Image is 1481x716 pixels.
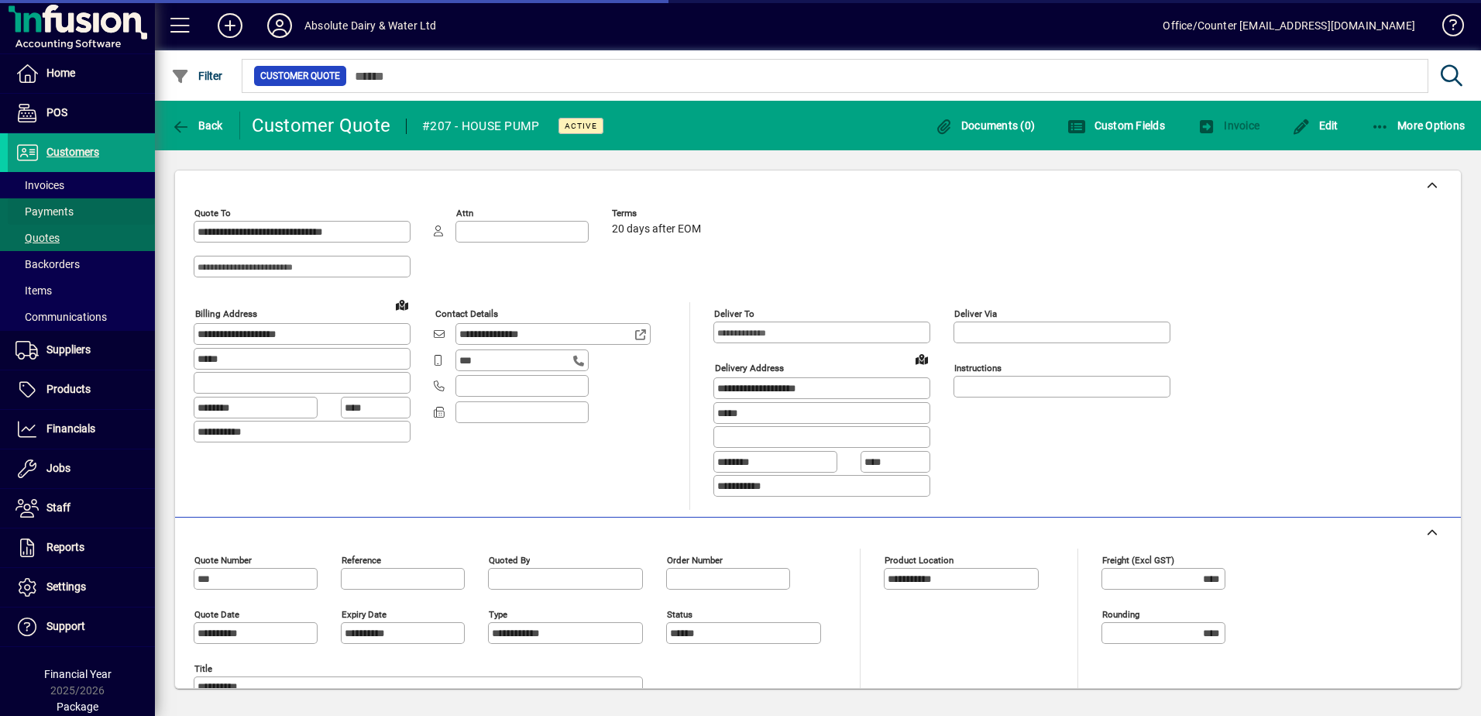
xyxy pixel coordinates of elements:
[1288,112,1342,139] button: Edit
[46,343,91,356] span: Suppliers
[8,225,155,251] a: Quotes
[8,304,155,330] a: Communications
[885,554,954,565] mat-label: Product location
[46,501,70,514] span: Staff
[1163,13,1415,38] div: Office/Counter [EMAIL_ADDRESS][DOMAIN_NAME]
[252,113,391,138] div: Customer Quote
[194,208,231,219] mat-label: Quote To
[171,119,223,132] span: Back
[342,554,381,565] mat-label: Reference
[167,62,227,90] button: Filter
[612,223,701,236] span: 20 days after EOM
[1198,119,1259,132] span: Invoice
[8,449,155,488] a: Jobs
[8,277,155,304] a: Items
[8,251,155,277] a: Backorders
[954,308,997,319] mat-label: Deliver via
[1194,112,1263,139] button: Invoice
[15,205,74,218] span: Payments
[909,346,934,371] a: View on map
[171,70,223,82] span: Filter
[8,331,155,370] a: Suppliers
[46,383,91,395] span: Products
[194,663,212,673] mat-label: Title
[714,308,754,319] mat-label: Deliver To
[930,112,1039,139] button: Documents (0)
[46,620,85,632] span: Support
[1064,112,1169,139] button: Custom Fields
[260,68,340,84] span: Customer Quote
[342,608,387,619] mat-label: Expiry date
[8,54,155,93] a: Home
[15,258,80,270] span: Backorders
[46,541,84,553] span: Reports
[167,112,227,139] button: Back
[46,106,67,119] span: POS
[1102,608,1139,619] mat-label: Rounding
[422,114,539,139] div: #207 - HOUSE PUMP
[304,13,437,38] div: Absolute Dairy & Water Ltd
[8,370,155,409] a: Products
[8,608,155,646] a: Support
[489,554,530,565] mat-label: Quoted by
[8,410,155,449] a: Financials
[57,701,98,713] span: Package
[390,292,414,317] a: View on map
[954,363,1002,373] mat-label: Instructions
[8,528,155,567] a: Reports
[565,121,597,131] span: Active
[15,232,60,244] span: Quotes
[255,12,304,40] button: Profile
[1367,112,1469,139] button: More Options
[456,208,473,219] mat-label: Attn
[1292,119,1338,132] span: Edit
[667,608,692,619] mat-label: Status
[205,12,255,40] button: Add
[8,94,155,133] a: POS
[15,284,52,297] span: Items
[15,311,107,323] span: Communications
[1102,554,1174,565] mat-label: Freight (excl GST)
[46,146,99,158] span: Customers
[194,608,239,619] mat-label: Quote date
[15,179,64,191] span: Invoices
[489,608,507,619] mat-label: Type
[46,422,95,435] span: Financials
[155,112,240,139] app-page-header-button: Back
[934,119,1035,132] span: Documents (0)
[1067,119,1165,132] span: Custom Fields
[46,67,75,79] span: Home
[194,554,252,565] mat-label: Quote number
[8,172,155,198] a: Invoices
[44,668,112,680] span: Financial Year
[612,208,705,219] span: Terms
[1431,3,1462,53] a: Knowledge Base
[46,580,86,593] span: Settings
[1371,119,1466,132] span: More Options
[8,568,155,607] a: Settings
[8,489,155,528] a: Staff
[8,198,155,225] a: Payments
[46,462,70,474] span: Jobs
[667,554,723,565] mat-label: Order number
